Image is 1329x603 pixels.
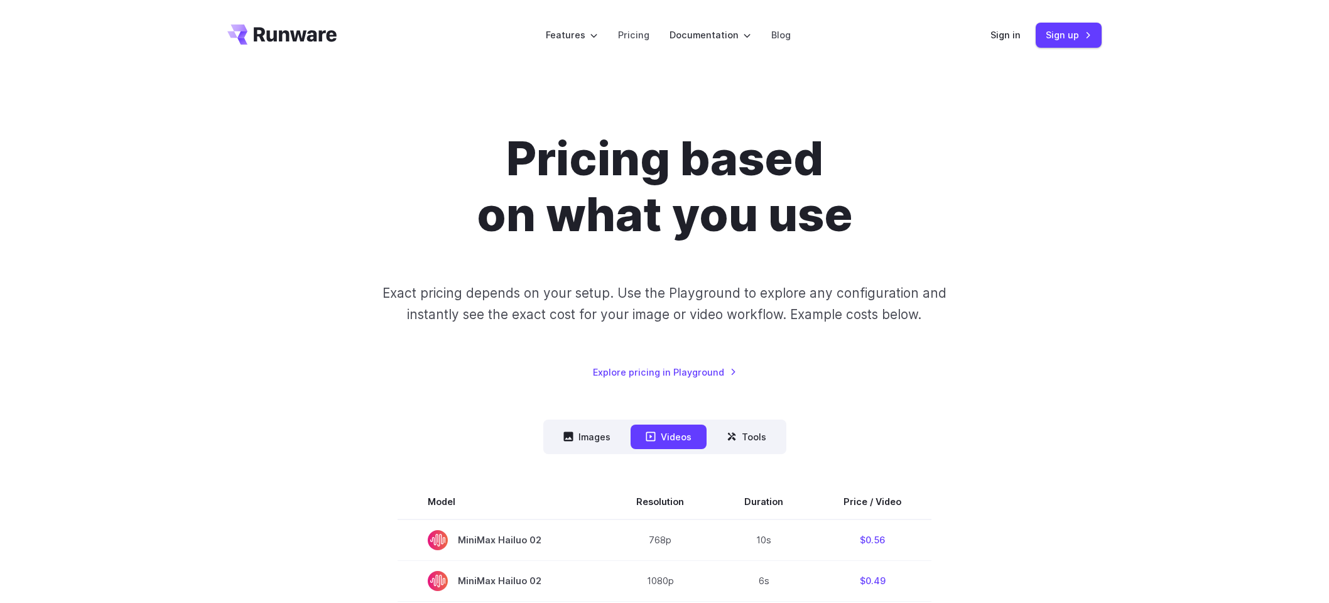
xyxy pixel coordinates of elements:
td: $0.49 [813,561,931,602]
td: 768p [606,519,714,561]
label: Features [546,28,598,42]
p: Exact pricing depends on your setup. Use the Playground to explore any configuration and instantl... [359,283,970,325]
a: Explore pricing in Playground [593,365,737,379]
td: 1080p [606,561,714,602]
a: Sign up [1036,23,1102,47]
th: Price / Video [813,484,931,519]
a: Blog [771,28,791,42]
td: 6s [714,561,813,602]
label: Documentation [670,28,751,42]
h1: Pricing based on what you use [315,131,1014,242]
td: $0.56 [813,519,931,561]
th: Model [398,484,606,519]
button: Tools [712,425,781,449]
a: Sign in [990,28,1021,42]
td: 10s [714,519,813,561]
span: MiniMax Hailuo 02 [428,571,576,591]
span: MiniMax Hailuo 02 [428,530,576,550]
a: Go to / [227,24,337,45]
th: Resolution [606,484,714,519]
button: Images [548,425,626,449]
th: Duration [714,484,813,519]
button: Videos [631,425,707,449]
a: Pricing [618,28,649,42]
